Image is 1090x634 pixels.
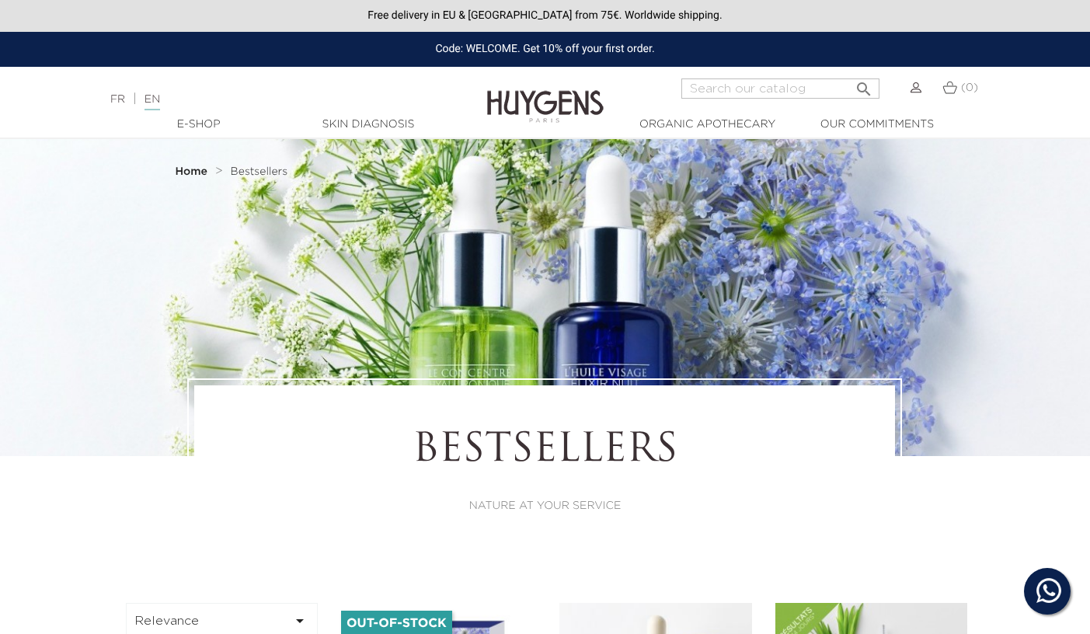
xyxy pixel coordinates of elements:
[237,498,852,514] p: NATURE AT YOUR SERVICE
[145,94,160,110] a: EN
[231,166,288,177] span: Bestsellers
[799,117,955,133] a: Our commitments
[850,74,878,95] button: 
[103,90,443,109] div: |
[231,165,288,178] a: Bestsellers
[291,611,309,630] i: 
[121,117,277,133] a: E-Shop
[630,117,785,133] a: Organic Apothecary
[961,82,978,93] span: (0)
[487,65,604,125] img: Huygens
[291,117,446,133] a: Skin Diagnosis
[237,428,852,475] h1: Bestsellers
[175,166,207,177] strong: Home
[110,94,125,105] a: FR
[855,75,873,94] i: 
[175,165,211,178] a: Home
[681,78,879,99] input: Search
